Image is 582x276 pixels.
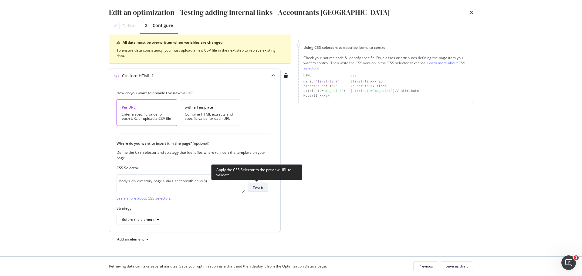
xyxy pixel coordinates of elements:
div: All data must be overwritten when variables are changed [123,40,283,45]
label: How do you want to provide the new value? [117,90,268,96]
div: Enter a specific value for each URL or upload a CSV file [122,112,172,121]
div: Per URL [122,105,172,110]
div: Define the CSS Selector and strategy that identifies where to insert the template on your page. [117,150,268,160]
div: 2 [145,22,147,29]
div: // class [350,84,468,89]
div: attribute= > [303,89,346,93]
div: "first-link" [316,79,340,83]
button: Before the element [117,215,162,224]
div: Using CSS selectors to describe items to control [303,45,468,50]
div: "superLink" [316,84,338,88]
div: [attribute='megaLink'] [350,89,395,93]
div: Save as draft [446,264,468,269]
button: Add an element [109,234,151,244]
div: Configure [153,22,173,29]
div: #first-link [350,79,373,83]
div: Add an element [117,237,144,241]
iframe: Intercom live chat [561,255,576,270]
div: Edit an optimization - Testing adding internal links - Accountants [GEOGRAPHIC_DATA] [109,7,390,18]
div: Apply the CSS Selector to the preview URL to validate. [211,164,302,180]
div: Combine HTML extracts and specific value for each URL [185,112,235,121]
div: // attribute [350,89,468,93]
span: 1 [574,255,579,260]
label: Strategy [117,206,268,211]
div: .superLink [350,84,371,88]
div: times [469,7,473,18]
button: Save as draft [441,261,473,271]
a: Learn more about CSS selectors [117,196,171,201]
div: class= [303,84,346,89]
div: Check your source code & identify specific IDs, classes or attributes defining the page item you ... [303,55,468,71]
div: <a id= [303,79,346,84]
div: // id [350,79,468,84]
div: "megaLink" [323,89,343,93]
div: Hyperlink</a> [303,93,346,98]
button: Previous [413,261,438,271]
div: Define [122,23,135,29]
div: Test it [253,185,263,190]
div: Previous [418,264,433,269]
button: Test it [248,183,268,192]
div: HTML [303,73,346,78]
textarea: body > div.directory-page > div > section:nth-child(8) [117,174,245,193]
div: warning banner [109,35,291,64]
div: To ensure data consistency, you must upload a new CSV file in the next step to replace existing d... [117,48,283,59]
div: Before the element [122,218,154,221]
div: with a Template [185,105,235,110]
div: Retrieving data can take several minutes. Save your optimization as a draft and then deploy it fr... [109,264,327,269]
div: Custom HTML 1 [122,73,154,79]
div: CSS [350,73,468,78]
a: Learn more about CSS selectors [303,60,465,71]
label: Where do you want to insert it in the page? (optional) [117,141,268,146]
label: CSS Selector [117,165,268,170]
